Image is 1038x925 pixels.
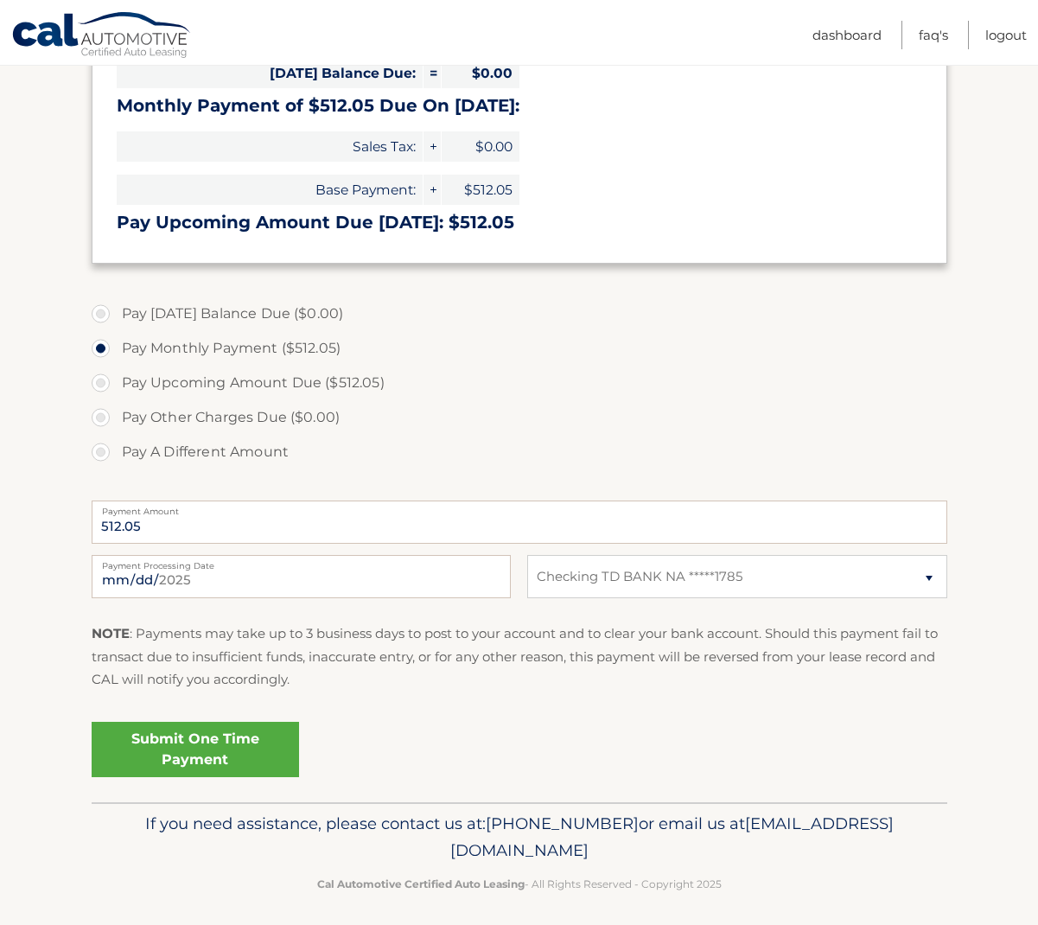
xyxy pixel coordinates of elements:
[117,131,423,162] span: Sales Tax:
[117,212,922,233] h3: Pay Upcoming Amount Due [DATE]: $512.05
[919,21,948,49] a: FAQ's
[92,625,130,641] strong: NOTE
[423,175,441,205] span: +
[442,175,519,205] span: $512.05
[103,810,936,865] p: If you need assistance, please contact us at: or email us at
[442,58,519,88] span: $0.00
[92,555,511,569] label: Payment Processing Date
[92,435,947,469] label: Pay A Different Amount
[423,131,441,162] span: +
[92,501,947,514] label: Payment Amount
[103,875,936,893] p: - All Rights Reserved - Copyright 2025
[812,21,882,49] a: Dashboard
[985,21,1027,49] a: Logout
[92,400,947,435] label: Pay Other Charges Due ($0.00)
[117,95,922,117] h3: Monthly Payment of $512.05 Due On [DATE]:
[92,331,947,366] label: Pay Monthly Payment ($512.05)
[92,622,947,691] p: : Payments may take up to 3 business days to post to your account and to clear your bank account....
[92,366,947,400] label: Pay Upcoming Amount Due ($512.05)
[117,58,423,88] span: [DATE] Balance Due:
[92,722,299,777] a: Submit One Time Payment
[442,131,519,162] span: $0.00
[486,813,639,833] span: [PHONE_NUMBER]
[92,501,947,544] input: Payment Amount
[92,555,511,598] input: Payment Date
[92,297,947,331] label: Pay [DATE] Balance Due ($0.00)
[117,175,423,205] span: Base Payment:
[11,11,193,61] a: Cal Automotive
[317,877,525,890] strong: Cal Automotive Certified Auto Leasing
[423,58,441,88] span: =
